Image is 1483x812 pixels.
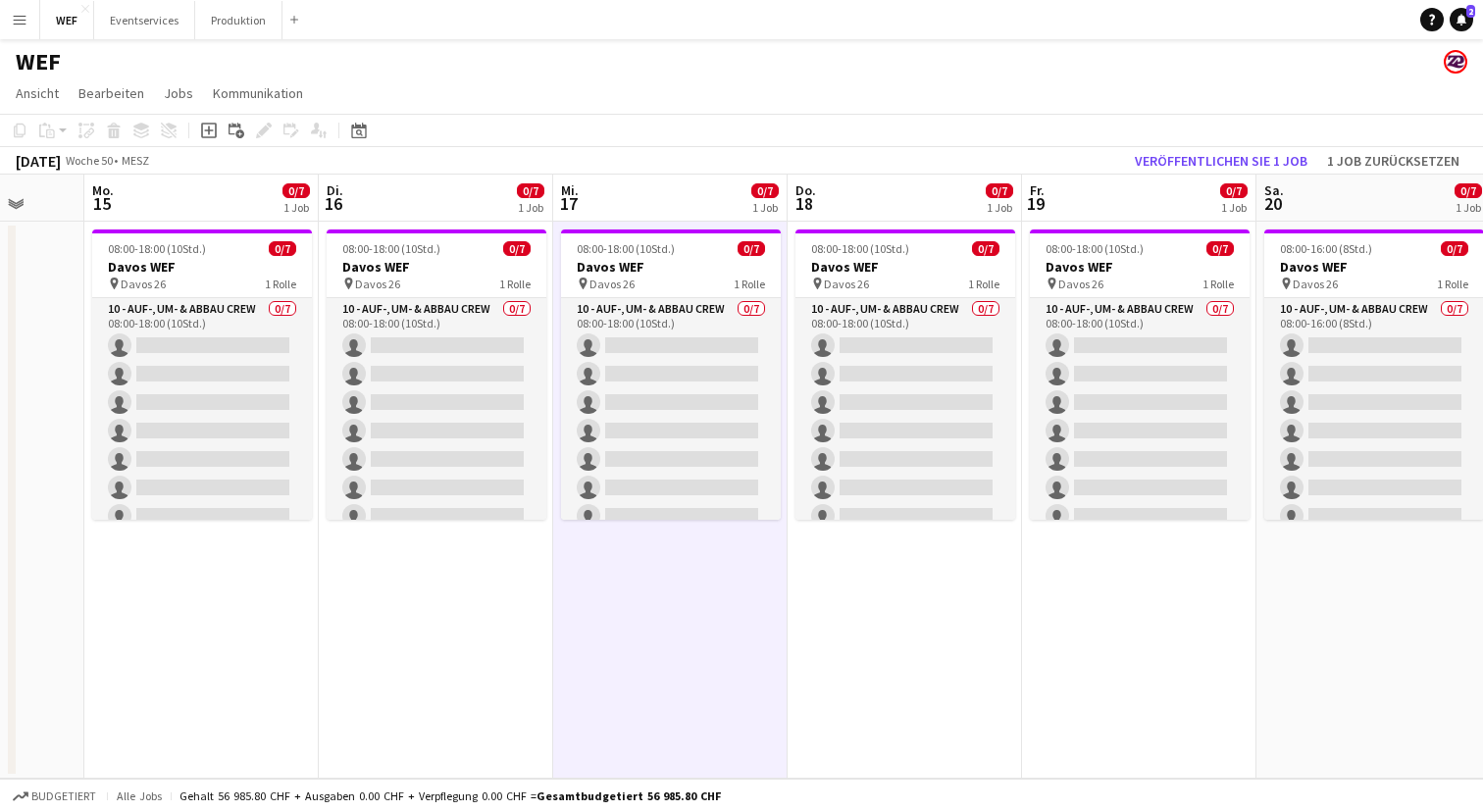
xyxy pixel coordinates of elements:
[265,277,296,291] span: 1 Rolle
[824,277,869,291] span: Davos 26
[987,200,1012,215] div: 1 Job
[986,183,1013,198] span: 0/7
[92,181,114,199] span: Mo.
[972,241,999,256] span: 0/7
[92,298,312,535] app-card-role: 10 - Auf-, Um- & Abbau Crew0/708:00-18:00 (10Std.)
[752,200,778,215] div: 1 Job
[561,181,579,199] span: Mi.
[1441,241,1468,256] span: 0/7
[811,241,909,256] span: 08:00-18:00 (10Std.)
[1202,277,1234,291] span: 1 Rolle
[65,153,114,168] span: Woche 50
[282,183,310,198] span: 0/7
[1293,277,1338,291] span: Davos 26
[1221,200,1247,215] div: 1 Job
[327,181,343,199] span: Di.
[1455,183,1482,198] span: 0/7
[1058,277,1103,291] span: Davos 26
[92,229,312,520] app-job-card: 08:00-18:00 (10Std.)0/7Davos WEF Davos 261 Rolle10 - Auf-, Um- & Abbau Crew0/708:00-18:00 (10Std.)
[1444,50,1467,74] app-user-avatar: Team Zeitpol
[121,277,166,291] span: Davos 26
[1027,192,1045,215] span: 19
[16,151,61,171] div: [DATE]
[751,183,779,198] span: 0/7
[1319,148,1467,174] button: 1 Job zurücksetzen
[327,229,546,520] app-job-card: 08:00-18:00 (10Std.)0/7Davos WEF Davos 261 Rolle10 - Auf-, Um- & Abbau Crew0/708:00-18:00 (10Std.)
[116,788,163,803] span: Alle Jobs
[577,241,675,256] span: 08:00-18:00 (10Std.)
[1450,8,1473,31] a: 2
[503,241,531,256] span: 0/7
[92,258,312,276] h3: Davos WEF
[195,1,282,39] button: Produktion
[1030,181,1045,199] span: Fr.
[738,241,765,256] span: 0/7
[89,192,114,215] span: 15
[561,229,781,520] app-job-card: 08:00-18:00 (10Std.)0/7Davos WEF Davos 261 Rolle10 - Auf-, Um- & Abbau Crew0/708:00-18:00 (10Std.)
[1437,277,1468,291] span: 1 Rolle
[1046,241,1144,256] span: 08:00-18:00 (10Std.)
[499,277,531,291] span: 1 Rolle
[283,200,309,215] div: 1 Job
[1030,258,1250,276] h3: Davos WEF
[16,47,61,76] h1: WEF
[327,298,546,535] app-card-role: 10 - Auf-, Um- & Abbau Crew0/708:00-18:00 (10Std.)
[795,181,816,199] span: Do.
[213,84,303,102] span: Kommunikation
[156,80,201,106] a: Jobs
[561,258,781,276] h3: Davos WEF
[793,192,816,215] span: 18
[1030,229,1250,520] app-job-card: 08:00-18:00 (10Std.)0/7Davos WEF Davos 261 Rolle10 - Auf-, Um- & Abbau Crew0/708:00-18:00 (10Std.)
[205,80,311,106] a: Kommunikation
[71,80,152,106] a: Bearbeiten
[537,788,721,803] span: Gesamtbudgetiert 56 985.80 CHF
[108,241,206,256] span: 08:00-18:00 (10Std.)
[269,241,296,256] span: 0/7
[589,277,635,291] span: Davos 26
[16,84,59,102] span: Ansicht
[1030,298,1250,535] app-card-role: 10 - Auf-, Um- & Abbau Crew0/708:00-18:00 (10Std.)
[324,192,343,215] span: 16
[179,788,721,803] div: Gehalt 56 985.80 CHF + Ausgaben 0.00 CHF + Verpflegung 0.00 CHF =
[1127,148,1315,174] button: Veröffentlichen Sie 1 Job
[1466,5,1475,18] span: 2
[518,200,543,215] div: 1 Job
[31,789,96,803] span: Budgetiert
[355,277,400,291] span: Davos 26
[558,192,579,215] span: 17
[734,277,765,291] span: 1 Rolle
[8,80,67,106] a: Ansicht
[1264,181,1284,199] span: Sa.
[327,258,546,276] h3: Davos WEF
[968,277,999,291] span: 1 Rolle
[40,1,94,39] button: WEF
[1280,241,1372,256] span: 08:00-16:00 (8Std.)
[561,298,781,535] app-card-role: 10 - Auf-, Um- & Abbau Crew0/708:00-18:00 (10Std.)
[94,1,195,39] button: Eventservices
[1456,200,1481,215] div: 1 Job
[795,258,1015,276] h3: Davos WEF
[1206,241,1234,256] span: 0/7
[795,229,1015,520] app-job-card: 08:00-18:00 (10Std.)0/7Davos WEF Davos 261 Rolle10 - Auf-, Um- & Abbau Crew0/708:00-18:00 (10Std.)
[122,153,149,168] div: MESZ
[164,84,193,102] span: Jobs
[1261,192,1284,215] span: 20
[342,241,440,256] span: 08:00-18:00 (10Std.)
[517,183,544,198] span: 0/7
[1220,183,1248,198] span: 0/7
[78,84,144,102] span: Bearbeiten
[795,298,1015,535] app-card-role: 10 - Auf-, Um- & Abbau Crew0/708:00-18:00 (10Std.)
[10,786,99,807] button: Budgetiert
